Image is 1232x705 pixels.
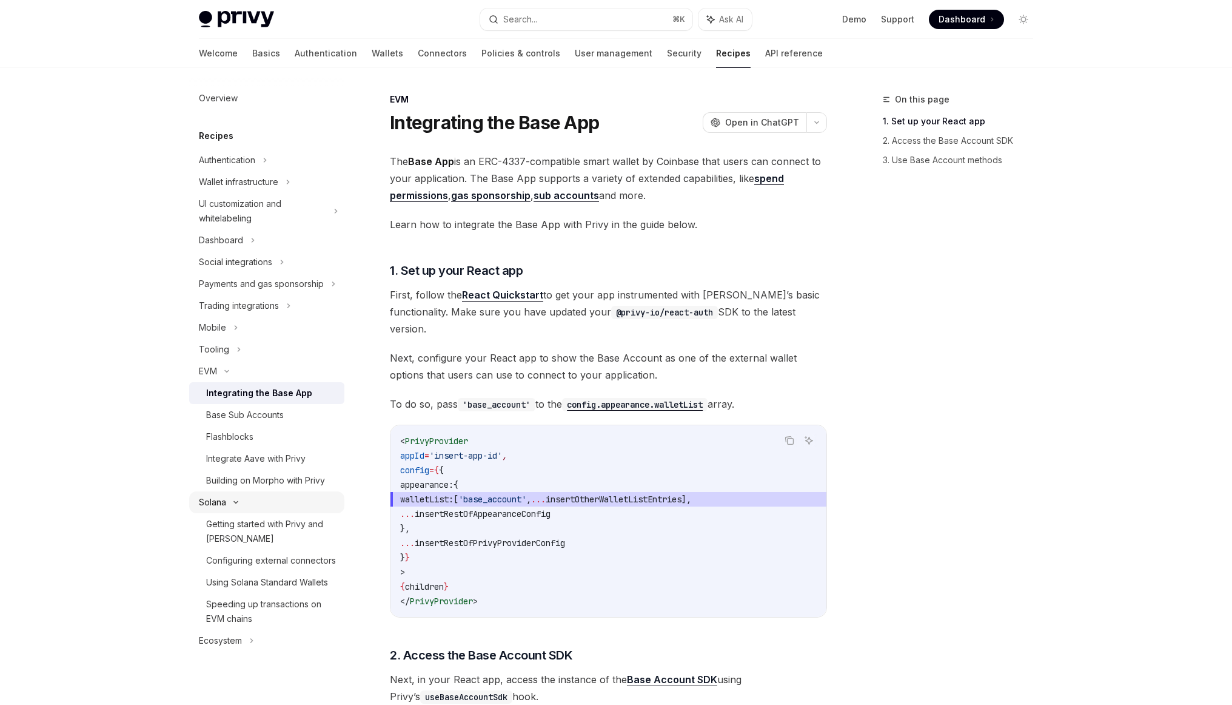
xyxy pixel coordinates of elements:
a: Integrating the Base App [189,382,344,404]
a: Support [881,13,914,25]
span: ⌘ K [672,15,685,24]
strong: Base App [408,155,454,167]
span: appearance: [400,479,454,490]
a: Demo [842,13,866,25]
a: Base Sub Accounts [189,404,344,426]
a: Overview [189,87,344,109]
div: Payments and gas sponsorship [199,277,324,291]
span: insertRestOfPrivyProviderConfig [415,538,565,548]
span: ... [531,494,546,505]
span: 2. Access the Base Account SDK [390,647,572,664]
a: User management [575,39,652,68]
a: API reference [765,39,823,68]
a: Welcome [199,39,238,68]
div: Flashblocks [206,430,253,444]
div: Mobile [199,320,226,335]
div: UI customization and whitelabeling [199,197,326,226]
a: Policies & controls [481,39,560,68]
button: Copy the contents from the code block [782,433,797,448]
span: Dashboard [939,13,985,25]
span: { [434,465,439,476]
a: gas sponsorship [451,189,531,202]
span: PrivyProvider [405,436,468,447]
a: Security [667,39,701,68]
div: Ecosystem [199,633,242,648]
a: config.appearance.walletList [562,398,708,410]
div: Configuring external connectors [206,553,336,568]
span: First, follow the to get your app instrumented with [PERSON_NAME]’s basic functionality. Make sur... [390,286,827,337]
span: To do so, pass to the array. [390,396,827,413]
a: Configuring external connectors [189,550,344,572]
span: insertRestOfAppearanceConfig [415,508,551,519]
span: = [424,450,429,461]
div: Trading integrations [199,299,279,313]
div: EVM [199,364,217,379]
div: Search... [503,12,537,27]
a: 1. Set up your React app [883,112,1043,131]
span: }, [400,523,410,534]
a: Using Solana Standard Wallets [189,572,344,593]
code: useBaseAccountSdk [420,690,512,704]
button: Toggle dark mode [1014,10,1033,29]
span: ... [400,538,415,548]
a: 2. Access the Base Account SDK [883,131,1043,150]
a: Dashboard [929,10,1004,29]
div: Wallet infrastructure [199,175,278,189]
a: 3. Use Base Account methods [883,150,1043,170]
a: sub accounts [534,189,599,202]
button: Ask AI [801,433,817,448]
a: Getting started with Privy and [PERSON_NAME] [189,513,344,550]
span: Open in ChatGPT [725,116,799,129]
span: PrivyProvider [410,596,473,607]
span: On this page [895,92,949,107]
div: Integrate Aave with Privy [206,451,306,466]
span: 'insert-app-id' [429,450,502,461]
a: Building on Morpho with Privy [189,470,344,491]
h1: Integrating the Base App [390,112,599,133]
span: insertOtherWalletListEntries [546,494,681,505]
button: Open in ChatGPT [703,112,806,133]
div: Social integrations [199,255,272,269]
div: Overview [199,91,238,106]
span: } [444,581,449,592]
span: = [429,465,434,476]
button: Search...⌘K [480,8,692,30]
a: Speeding up transactions on EVM chains [189,593,344,630]
div: Using Solana Standard Wallets [206,575,328,590]
a: Recipes [716,39,751,68]
a: Basics [252,39,280,68]
span: The is an ERC-4337-compatible smart wallet by Coinbase that users can connect to your application... [390,153,827,204]
span: children [405,581,444,592]
span: { [454,479,458,490]
div: Authentication [199,153,255,167]
div: Integrating the Base App [206,386,312,400]
div: Building on Morpho with Privy [206,473,325,488]
span: } [400,552,405,563]
div: Getting started with Privy and [PERSON_NAME] [206,517,337,546]
div: Speeding up transactions on EVM chains [206,597,337,626]
span: [ [454,494,458,505]
span: } [405,552,410,563]
div: Base Sub Accounts [206,408,284,422]
a: Integrate Aave with Privy [189,448,344,470]
span: 'base_account' [458,494,526,505]
a: Base Account SDK [627,673,717,686]
span: config [400,465,429,476]
a: Wallets [372,39,403,68]
div: Solana [199,495,226,510]
div: Dashboard [199,233,243,248]
a: Flashblocks [189,426,344,448]
a: Connectors [418,39,467,68]
button: Ask AI [698,8,752,30]
div: EVM [390,93,827,106]
a: React Quickstart [462,289,543,302]
a: Authentication [295,39,357,68]
span: < [400,436,405,447]
span: { [439,465,444,476]
img: light logo [199,11,274,28]
span: 1. Set up your React app [390,262,523,279]
span: , [526,494,531,505]
span: > [400,567,405,578]
span: Next, configure your React app to show the Base Account as one of the external wallet options tha... [390,349,827,383]
span: appId [400,450,424,461]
